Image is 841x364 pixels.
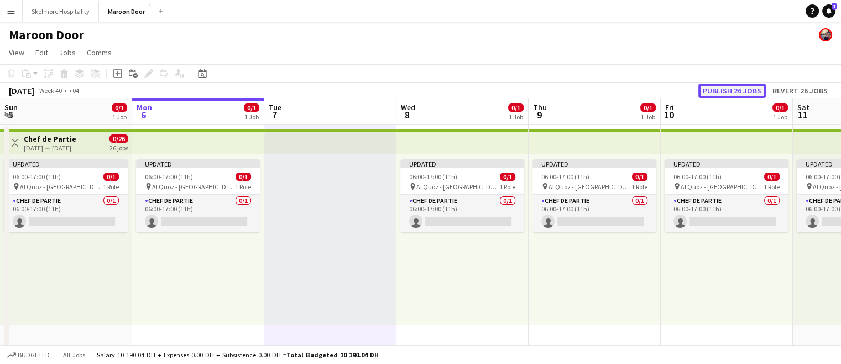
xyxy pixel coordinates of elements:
[401,102,415,112] span: Wed
[136,159,260,168] div: Updated
[549,183,631,191] span: Al Quoz - [GEOGRAPHIC_DATA]
[400,159,524,232] app-job-card: Updated06:00-17:00 (11h)0/1 Al Quoz - [GEOGRAPHIC_DATA]1 RoleChef de Partie0/106:00-17:00 (11h)
[99,1,154,22] button: Maroon Door
[152,183,235,191] span: Al Quoz - [GEOGRAPHIC_DATA]
[236,173,251,181] span: 0/1
[665,159,788,232] app-job-card: Updated06:00-17:00 (11h)0/1 Al Quoz - [GEOGRAPHIC_DATA]1 RoleChef de Partie0/106:00-17:00 (11h)
[20,183,103,191] span: Al Quoz - [GEOGRAPHIC_DATA]
[640,103,656,112] span: 0/1
[772,103,788,112] span: 0/1
[632,173,647,181] span: 0/1
[4,159,128,232] app-job-card: Updated06:00-17:00 (11h)0/1 Al Quoz - [GEOGRAPHIC_DATA]1 RoleChef de Partie0/106:00-17:00 (11h)
[4,102,18,112] span: Sun
[499,183,515,191] span: 1 Role
[35,48,48,58] span: Edit
[31,45,53,60] a: Edit
[532,159,656,232] app-job-card: Updated06:00-17:00 (11h)0/1 Al Quoz - [GEOGRAPHIC_DATA]1 RoleChef de Partie0/106:00-17:00 (11h)
[797,102,809,112] span: Sat
[135,108,152,121] span: 6
[82,45,116,60] a: Comms
[103,183,119,191] span: 1 Role
[541,173,589,181] span: 06:00-17:00 (11h)
[137,102,152,112] span: Mon
[23,1,99,22] button: Skelmore Hospitality
[673,173,722,181] span: 06:00-17:00 (11h)
[59,48,76,58] span: Jobs
[9,27,84,43] h1: Maroon Door
[665,195,788,232] app-card-role: Chef de Partie0/106:00-17:00 (11h)
[416,183,499,191] span: Al Quoz - [GEOGRAPHIC_DATA]
[6,349,51,361] button: Budgeted
[9,85,34,96] div: [DATE]
[4,195,128,232] app-card-role: Chef de Partie0/106:00-17:00 (11h)
[18,351,50,359] span: Budgeted
[500,173,515,181] span: 0/1
[641,113,655,121] div: 1 Job
[267,108,281,121] span: 7
[103,173,119,181] span: 0/1
[819,28,832,41] app-user-avatar: Venus Joson
[796,108,809,121] span: 11
[399,108,415,121] span: 8
[698,84,766,98] button: Publish 26 jobs
[400,195,524,232] app-card-role: Chef de Partie0/106:00-17:00 (11h)
[4,159,128,168] div: Updated
[822,4,835,18] a: 1
[4,45,29,60] a: View
[145,173,193,181] span: 06:00-17:00 (11h)
[631,183,647,191] span: 1 Role
[508,103,524,112] span: 0/1
[269,102,281,112] span: Tue
[112,113,127,121] div: 1 Job
[532,159,656,168] div: Updated
[109,143,128,152] div: 26 jobs
[9,48,24,58] span: View
[112,103,127,112] span: 0/1
[3,108,18,121] span: 5
[61,351,87,359] span: All jobs
[97,351,379,359] div: Salary 10 190.04 DH + Expenses 0.00 DH + Subsistence 0.00 DH =
[533,102,547,112] span: Thu
[136,195,260,232] app-card-role: Chef de Partie0/106:00-17:00 (11h)
[55,45,80,60] a: Jobs
[409,173,457,181] span: 06:00-17:00 (11h)
[764,183,780,191] span: 1 Role
[773,113,787,121] div: 1 Job
[665,159,788,168] div: Updated
[764,173,780,181] span: 0/1
[87,48,112,58] span: Comms
[400,159,524,168] div: Updated
[69,86,79,95] div: +04
[664,108,674,121] span: 10
[24,134,76,144] h3: Chef de Partie
[509,113,523,121] div: 1 Job
[832,3,837,10] span: 1
[136,159,260,232] app-job-card: Updated06:00-17:00 (11h)0/1 Al Quoz - [GEOGRAPHIC_DATA]1 RoleChef de Partie0/106:00-17:00 (11h)
[36,86,64,95] span: Week 40
[531,108,547,121] span: 9
[235,183,251,191] span: 1 Role
[13,173,61,181] span: 06:00-17:00 (11h)
[244,113,259,121] div: 1 Job
[532,195,656,232] app-card-role: Chef de Partie0/106:00-17:00 (11h)
[286,351,379,359] span: Total Budgeted 10 190.04 DH
[665,102,674,112] span: Fri
[24,144,76,152] div: [DATE] → [DATE]
[244,103,259,112] span: 0/1
[768,84,832,98] button: Revert 26 jobs
[681,183,764,191] span: Al Quoz - [GEOGRAPHIC_DATA]
[109,134,128,143] span: 0/26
